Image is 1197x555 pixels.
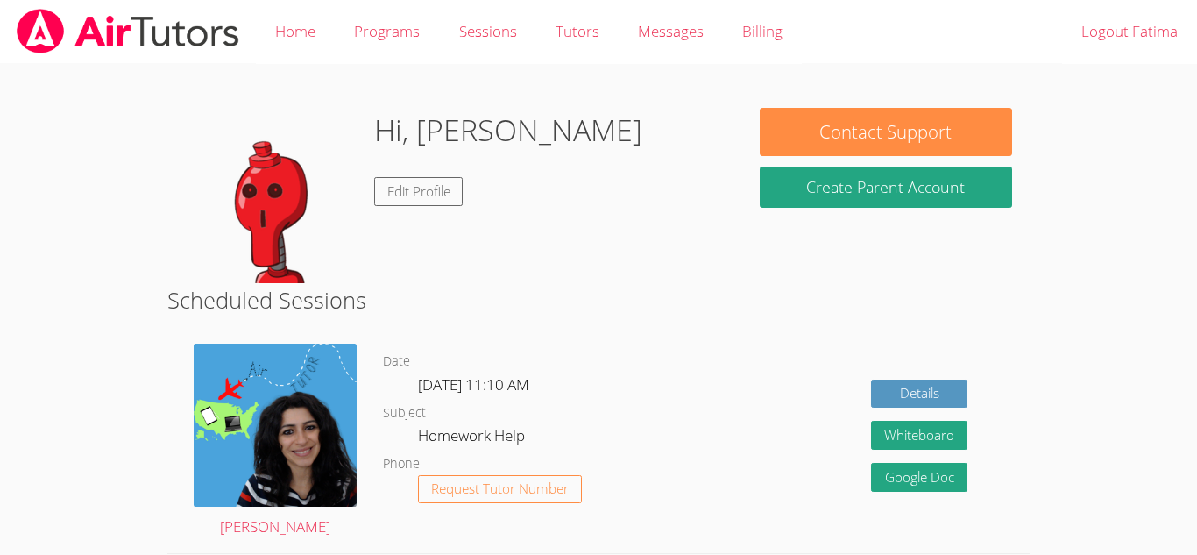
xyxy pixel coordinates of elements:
dt: Subject [383,402,426,424]
a: [PERSON_NAME] [194,344,357,540]
a: Details [871,380,967,409]
button: Request Tutor Number [418,475,582,504]
a: Google Doc [871,463,967,492]
button: Whiteboard [871,421,967,450]
img: default.png [185,108,360,283]
button: Create Parent Account [760,167,1012,208]
img: airtutors_banner-c4298cdbf04f3fff15de1276eac7730deb9818008684d7c2e4769d2f7ddbe033.png [15,9,241,53]
button: Contact Support [760,108,1012,156]
dt: Date [383,351,410,373]
a: Edit Profile [374,177,464,206]
span: Request Tutor Number [431,482,569,495]
span: Messages [638,21,704,41]
dd: Homework Help [418,423,528,453]
h2: Scheduled Sessions [167,283,1030,317]
span: [DATE] 11:10 AM [418,374,529,395]
img: air%20tutor%20avatar.png [194,344,357,507]
dt: Phone [383,453,420,475]
h1: Hi, [PERSON_NAME] [374,108,642,153]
